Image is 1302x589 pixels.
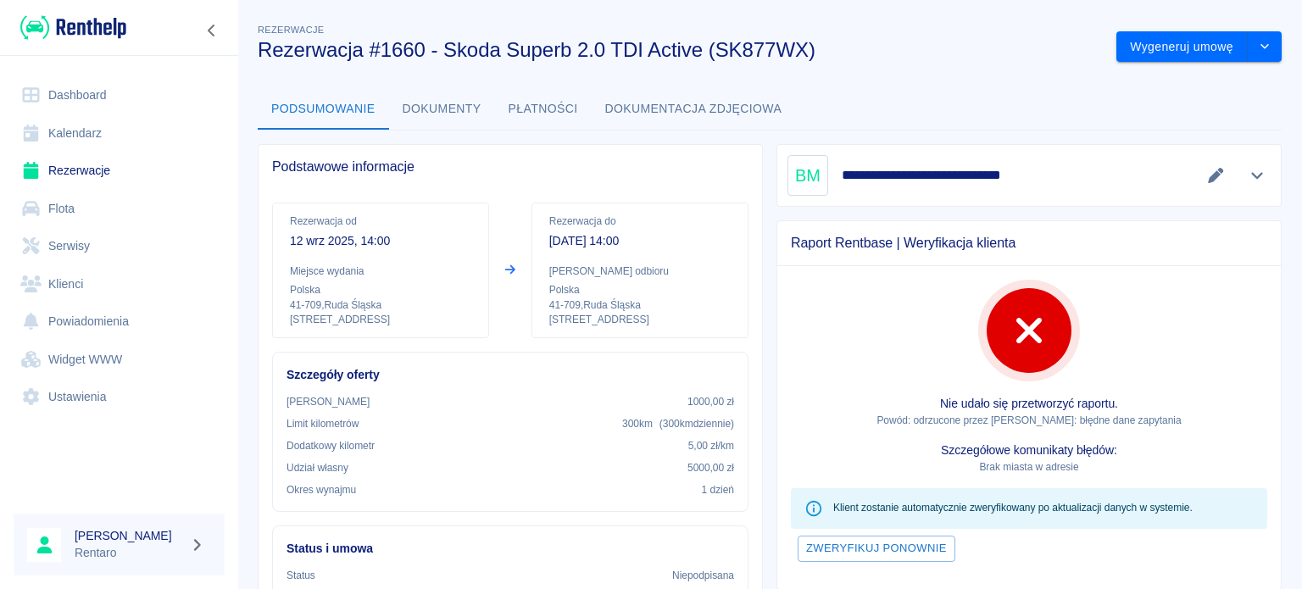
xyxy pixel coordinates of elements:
[287,540,734,558] h6: Status i umowa
[389,89,495,130] button: Dokumenty
[14,227,225,265] a: Serwisy
[290,313,471,327] p: [STREET_ADDRESS]
[549,232,731,250] p: [DATE] 14:00
[791,442,1267,459] p: Szczegółowe komunikaty błędów:
[1248,31,1282,63] button: drop-down
[290,214,471,229] p: Rezerwacja od
[290,264,471,279] p: Miejsce wydania
[20,14,126,42] img: Renthelp logo
[258,25,324,35] span: Rezerwacje
[287,482,356,497] p: Okres wynajmu
[1202,164,1230,187] button: Edytuj dane
[791,395,1267,413] p: Nie udało się przetworzyć raportu.
[549,313,731,327] p: [STREET_ADDRESS]
[290,297,471,313] p: 41-709 , Ruda Śląska
[287,366,734,384] h6: Szczegóły oferty
[687,460,734,475] p: 5000,00 zł
[287,568,315,583] p: Status
[75,527,183,544] h6: [PERSON_NAME]
[549,297,731,313] p: 41-709 , Ruda Śląska
[272,158,748,175] span: Podstawowe informacje
[75,544,183,562] p: Rentaro
[287,416,359,431] p: Limit kilometrów
[549,264,731,279] p: [PERSON_NAME] odbioru
[287,460,348,475] p: Udział własny
[14,190,225,228] a: Flota
[592,89,796,130] button: Dokumentacja zdjęciowa
[688,438,734,453] p: 5,00 zł /km
[702,482,734,497] p: 1 dzień
[791,413,1267,428] p: Powód: odrzucone przez [PERSON_NAME]: błędne dane zapytania
[787,155,828,196] div: BM
[1244,164,1271,187] button: Pokaż szczegóły
[258,38,1103,62] h3: Rezerwacja #1660 - Skoda Superb 2.0 TDI Active (SK877WX)
[791,235,1267,252] span: Raport Rentbase | Weryfikacja klienta
[287,394,370,409] p: [PERSON_NAME]
[14,114,225,153] a: Kalendarz
[687,394,734,409] p: 1000,00 zł
[14,265,225,303] a: Klienci
[14,152,225,190] a: Rezerwacje
[258,89,389,130] button: Podsumowanie
[14,76,225,114] a: Dashboard
[14,303,225,341] a: Powiadomienia
[622,416,734,431] p: 300 km
[672,568,734,583] p: Niepodpisana
[14,378,225,416] a: Ustawienia
[14,14,126,42] a: Renthelp logo
[290,282,471,297] p: Polska
[798,536,955,562] button: Zweryfikuj ponownie
[979,461,1078,473] span: Brak miasta w adresie
[287,438,375,453] p: Dodatkowy kilometr
[833,493,1193,524] div: Klient zostanie automatycznie zweryfikowany po aktualizacji danych w systemie.
[199,19,225,42] button: Zwiń nawigację
[1116,31,1248,63] button: Wygeneruj umowę
[659,418,734,430] span: ( 300 km dziennie )
[14,341,225,379] a: Widget WWW
[549,282,731,297] p: Polska
[549,214,731,229] p: Rezerwacja do
[290,232,471,250] p: 12 wrz 2025, 14:00
[495,89,592,130] button: Płatności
